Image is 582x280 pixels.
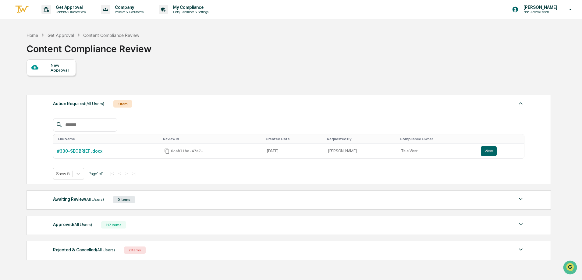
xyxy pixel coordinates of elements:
span: (All Users) [85,197,104,202]
p: Content & Transactions [51,10,89,14]
p: My Compliance [168,5,211,10]
img: caret [517,221,524,228]
span: 6cab71be-47a7-48b3-acca-4870ecd91e2b [171,149,208,154]
img: logo [15,5,29,15]
img: caret [517,195,524,203]
div: Toggle SortBy [266,137,322,141]
div: Approved [53,221,92,229]
div: Toggle SortBy [482,137,522,141]
img: caret [517,246,524,253]
a: Powered byPylon [43,103,74,108]
div: Toggle SortBy [400,137,475,141]
span: Data Lookup [12,88,38,94]
td: True West [397,144,477,158]
a: 🗄️Attestations [42,74,78,85]
p: [PERSON_NAME] [519,5,560,10]
iframe: Open customer support [562,260,579,276]
div: 🖐️ [6,77,11,82]
button: |< [108,171,115,176]
div: Home [27,33,38,38]
a: 🖐️Preclearance [4,74,42,85]
div: Content Compliance Review [83,33,139,38]
button: < [116,171,122,176]
button: Start new chat [104,48,111,56]
div: Content Compliance Review [27,38,151,54]
p: Data, Deadlines & Settings [168,10,211,14]
span: Copy Id [164,148,170,154]
div: Get Approval [48,33,74,38]
div: Toggle SortBy [163,137,261,141]
span: Page 1 of 1 [89,171,104,176]
span: Attestations [50,77,76,83]
img: 1746055101610-c473b297-6a78-478c-a979-82029cc54cd1 [6,47,17,58]
div: 117 Items [101,221,126,229]
div: Toggle SortBy [327,137,395,141]
div: 0 Items [113,196,135,203]
div: Awaiting Review [53,195,104,203]
div: 🔎 [6,89,11,94]
p: Company [110,5,147,10]
td: [DATE] [263,144,325,158]
div: Rejected & Cancelled [53,246,115,254]
p: Policies & Documents [110,10,147,14]
img: caret [517,100,524,107]
div: We're available if you need us! [21,53,77,58]
span: (All Users) [73,222,92,227]
a: #330-SEOBRIEF .docx [57,149,102,154]
div: 2 Items [124,246,146,254]
a: View [481,146,520,156]
span: (All Users) [96,247,115,252]
td: [PERSON_NAME] [325,144,397,158]
button: > [123,171,130,176]
button: View [481,146,497,156]
div: Start new chat [21,47,100,53]
div: Action Required [53,100,104,108]
span: Pylon [61,103,74,108]
p: How can we help? [6,13,111,23]
span: Preclearance [12,77,39,83]
span: (All Users) [85,101,104,106]
div: 1 Item [113,100,132,108]
div: 🗄️ [44,77,49,82]
p: Get Approval [51,5,89,10]
div: New Approval [51,63,71,73]
div: Toggle SortBy [58,137,158,141]
a: 🔎Data Lookup [4,86,41,97]
p: Non-Access Person [519,10,560,14]
button: >| [130,171,137,176]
